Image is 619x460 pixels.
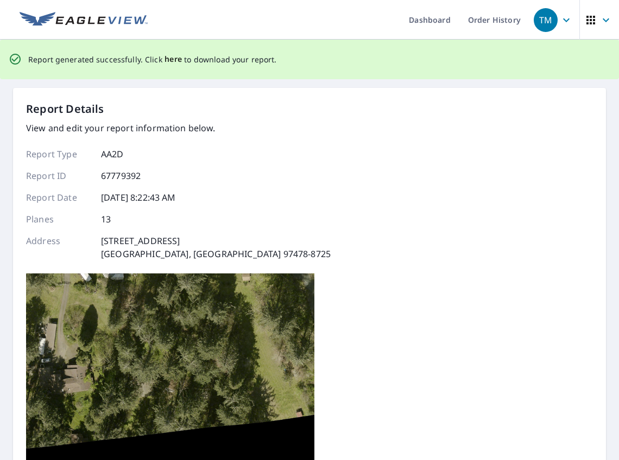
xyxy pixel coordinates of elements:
[165,53,182,66] button: here
[26,101,104,117] p: Report Details
[26,213,91,226] p: Planes
[101,169,141,182] p: 67779392
[26,234,91,260] p: Address
[26,191,91,204] p: Report Date
[26,148,91,161] p: Report Type
[26,169,91,182] p: Report ID
[20,12,148,28] img: EV Logo
[534,8,558,32] div: TM
[26,122,331,135] p: View and edit your report information below.
[101,234,331,260] p: [STREET_ADDRESS] [GEOGRAPHIC_DATA], [GEOGRAPHIC_DATA] 97478-8725
[101,148,124,161] p: AA2D
[101,191,176,204] p: [DATE] 8:22:43 AM
[28,53,277,66] p: Report generated successfully. Click to download your report.
[101,213,111,226] p: 13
